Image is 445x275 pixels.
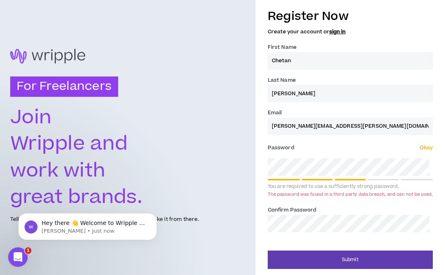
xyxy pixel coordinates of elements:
[268,251,433,269] button: Submit
[268,118,433,135] input: Enter Email
[268,74,296,87] label: Last Name
[25,247,31,254] span: 1
[10,103,52,131] text: Join
[10,183,143,211] text: great brands.
[10,76,118,97] h3: For Freelancers
[268,144,294,151] span: Password
[268,203,317,216] label: Confirm Password
[268,183,433,190] div: You are required to use a sufficiently strong password.
[10,157,106,184] text: work with
[8,247,28,267] iframe: Intercom live chat
[268,29,433,35] h5: Create your account or
[10,130,128,157] text: Wripple and
[329,28,346,35] a: sign in
[268,41,297,54] label: First Name
[420,144,433,151] span: Okay
[268,52,433,70] input: First name
[268,191,433,197] div: The password was found in a third party data breach, and can not be used.
[268,106,282,119] label: Email
[268,8,433,25] h3: Register Now
[6,196,169,253] iframe: Intercom notifications message
[268,85,433,102] input: Last name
